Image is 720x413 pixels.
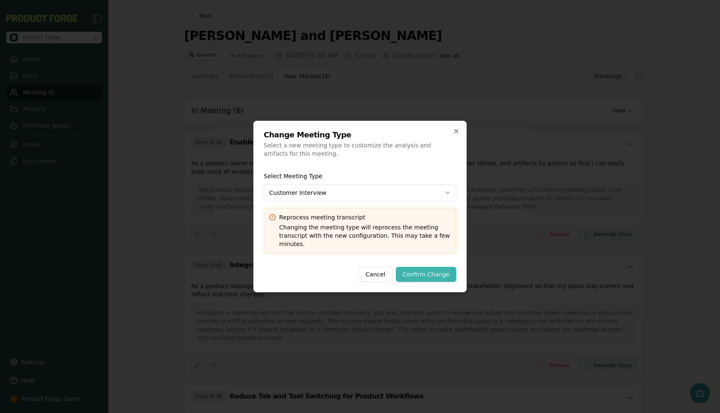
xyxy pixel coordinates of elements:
p: Reprocess meeting transcript [279,213,451,221]
label: Select Meeting Type [264,173,322,179]
p: Select a new meeting type to customize the analysis and artifacts for this meeting. [264,141,456,158]
button: Cancel [358,267,392,282]
h2: Change Meeting Type [264,131,456,139]
p: Changing the meeting type will reprocess the meeting transcript with the new configuration. This ... [279,223,451,248]
button: Confirm Change [396,267,456,282]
